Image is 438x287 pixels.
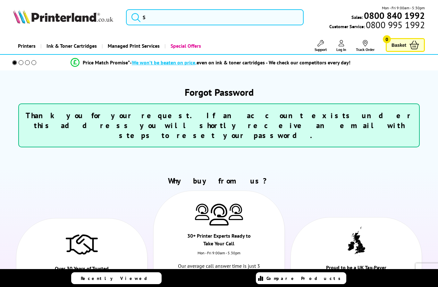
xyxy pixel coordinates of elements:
a: Printerland Logo [13,10,118,25]
span: We won’t be beaten on price, [132,59,197,66]
span: Mon - Fri 9:00am - 5:30pm [382,5,425,11]
h2: Why buy from us? [13,176,425,186]
a: 0800 840 1992 [363,12,425,19]
img: Printerland Logo [13,10,113,24]
span: Log In [336,47,346,52]
a: Basket 0 [386,38,425,52]
img: Printer Experts [229,204,243,220]
img: Trusted Service [66,231,98,257]
div: Over 30 Years of Trusted Service [49,265,114,283]
a: Printers [13,38,40,54]
span: 0800 995 1992 [365,22,425,28]
input: S [126,9,304,25]
a: Support [315,40,327,52]
div: 30+ Printer Experts Ready to Take Your Call [186,232,252,250]
b: 0800 840 1992 [364,10,425,21]
div: Mon - Fri 9:00am - 5.30pm [154,250,285,262]
img: Printer Experts [209,204,229,226]
li: modal_Promise [3,57,417,68]
h3: Thank you for your request. If an account exists under this address you will shortly receive an e... [25,111,413,140]
a: Compare Products [256,272,346,284]
span: Recently Viewed [81,275,154,281]
a: Recently Viewed [71,272,162,284]
a: Special Offers [164,38,206,54]
a: Track Order [356,40,375,52]
img: Printer Experts [195,204,209,220]
div: Proud to be a UK Tax-Payer [324,264,389,275]
a: Managed Print Services [102,38,164,54]
span: Basket [392,41,406,49]
span: Sales: [351,14,363,20]
a: Log In [336,40,346,52]
span: Support [315,47,327,52]
a: Ink & Toner Cartridges [40,38,102,54]
span: Customer Service: [329,22,425,29]
span: Ink & Toner Cartridges [46,38,97,54]
img: UK tax payer [348,226,365,256]
div: - even on ink & toner cartridges - We check our competitors every day! [130,59,350,66]
span: Compare Products [266,275,344,281]
h1: Forgot Password [18,86,420,98]
span: Price Match Promise* [83,59,130,66]
span: 0 [383,35,391,43]
p: Our average call answer time is just 3 rings [173,262,265,279]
